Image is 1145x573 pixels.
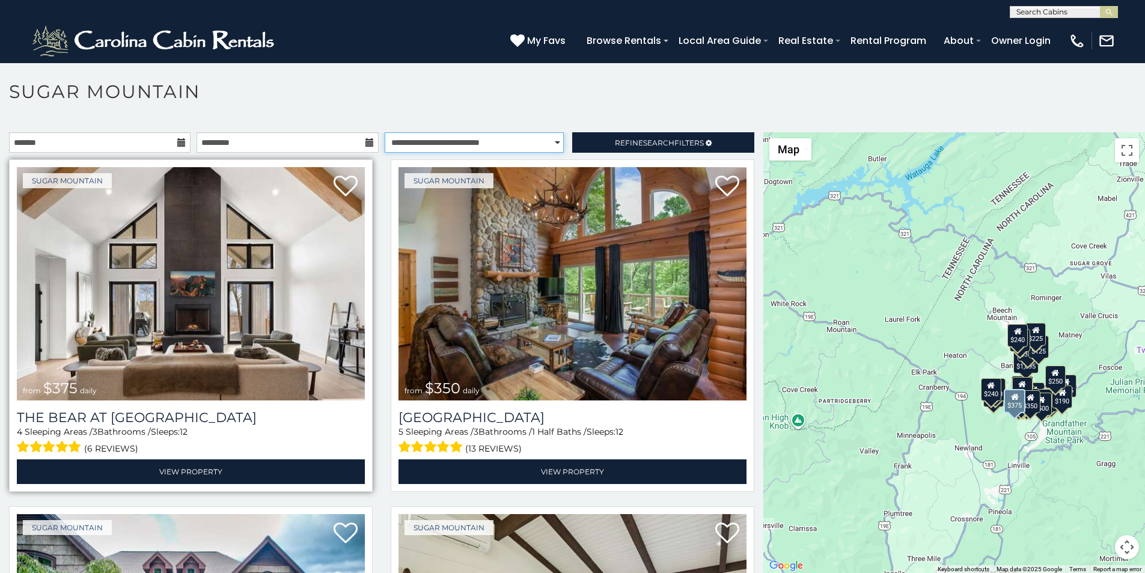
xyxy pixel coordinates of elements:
[1024,382,1045,405] div: $200
[1093,566,1141,572] a: Report a map error
[398,426,747,456] div: Sleeping Areas / Bathrooms / Sleeps:
[615,138,704,147] span: Refine Filters
[938,30,980,51] a: About
[527,33,566,48] span: My Favs
[715,521,739,547] a: Add to favorites
[778,143,799,156] span: Map
[80,386,97,395] span: daily
[572,132,754,153] a: RefineSearchFilters
[643,138,674,147] span: Search
[1008,324,1028,347] div: $240
[981,378,1001,401] div: $240
[673,30,767,51] a: Local Area Guide
[1026,323,1046,346] div: $225
[398,426,403,437] span: 5
[180,426,188,437] span: 12
[17,459,365,484] a: View Property
[17,426,22,437] span: 4
[1069,32,1085,49] img: phone-regular-white.png
[615,426,623,437] span: 12
[17,409,365,426] a: The Bear At [GEOGRAPHIC_DATA]
[1037,389,1058,412] div: $195
[1021,390,1041,413] div: $350
[334,521,358,547] a: Add to favorites
[1115,535,1139,559] button: Map camera controls
[715,174,739,200] a: Add to favorites
[1098,32,1115,49] img: mail-regular-white.png
[1004,389,1026,413] div: $375
[23,173,112,188] a: Sugar Mountain
[398,167,747,400] img: Grouse Moor Lodge
[23,520,112,535] a: Sugar Mountain
[93,426,97,437] span: 3
[1052,385,1073,408] div: $190
[398,459,747,484] a: View Property
[1056,375,1076,397] div: $155
[1012,376,1032,399] div: $190
[17,167,365,400] img: The Bear At Sugar Mountain
[17,167,365,400] a: The Bear At Sugar Mountain from $375 daily
[405,520,493,535] a: Sugar Mountain
[465,441,522,456] span: (13 reviews)
[769,138,811,161] button: Change map style
[30,23,279,59] img: White-1-2.png
[474,426,478,437] span: 3
[1045,366,1066,388] div: $250
[1115,138,1139,162] button: Toggle fullscreen view
[772,30,839,51] a: Real Estate
[405,173,493,188] a: Sugar Mountain
[1069,566,1086,572] a: Terms
[1031,393,1052,415] div: $500
[23,386,41,395] span: from
[1012,377,1033,400] div: $300
[84,441,138,456] span: (6 reviews)
[1013,351,1039,373] div: $1,095
[510,33,569,49] a: My Favs
[43,379,78,397] span: $375
[398,409,747,426] h3: Grouse Moor Lodge
[844,30,932,51] a: Rental Program
[985,30,1057,51] a: Owner Login
[17,426,365,456] div: Sleeping Areas / Bathrooms / Sleeps:
[425,379,460,397] span: $350
[532,426,587,437] span: 1 Half Baths /
[997,566,1062,572] span: Map data ©2025 Google
[405,386,423,395] span: from
[581,30,667,51] a: Browse Rentals
[1028,336,1049,358] div: $125
[398,167,747,400] a: Grouse Moor Lodge from $350 daily
[463,386,480,395] span: daily
[334,174,358,200] a: Add to favorites
[398,409,747,426] a: [GEOGRAPHIC_DATA]
[17,409,365,426] h3: The Bear At Sugar Mountain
